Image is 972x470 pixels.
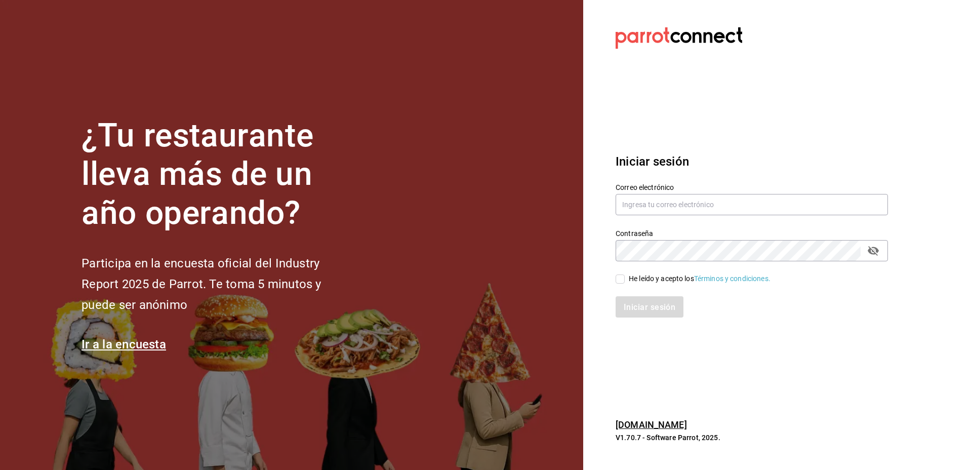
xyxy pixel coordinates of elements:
font: Contraseña [616,229,653,237]
font: Correo electrónico [616,183,674,191]
font: V1.70.7 - Software Parrot, 2025. [616,434,720,442]
font: ¿Tu restaurante lleva más de un año operando? [82,116,313,232]
input: Ingresa tu correo electrónico [616,194,888,215]
a: Ir a la encuesta [82,337,166,351]
a: Términos y condiciones. [694,275,771,283]
font: He leído y acepto los [629,275,694,283]
button: campo de contraseña [865,242,882,259]
a: [DOMAIN_NAME] [616,419,687,430]
font: Iniciar sesión [616,154,689,169]
font: Participa en la encuesta oficial del Industry Report 2025 de Parrot. Te toma 5 minutos y puede se... [82,256,321,312]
